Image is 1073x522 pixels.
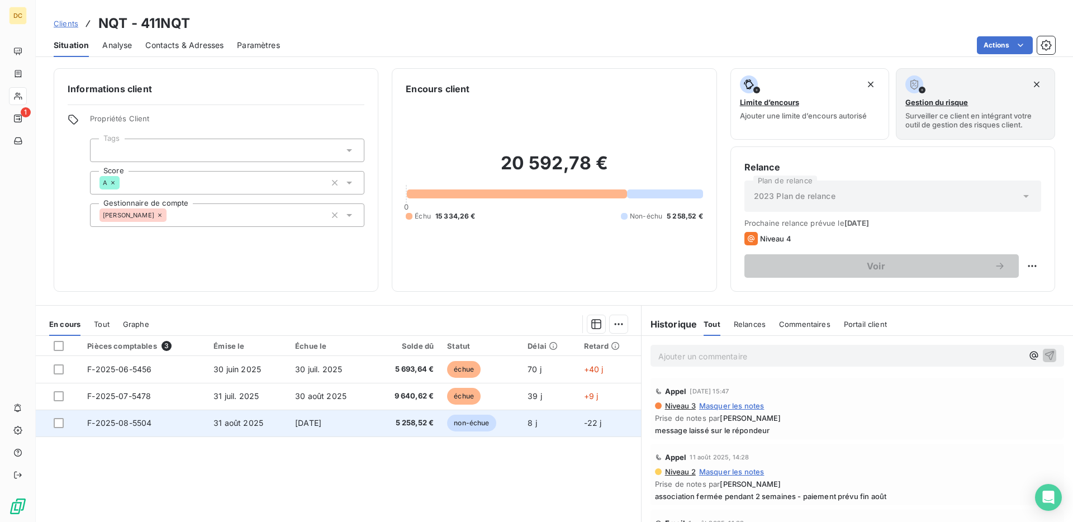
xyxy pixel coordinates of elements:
[584,341,634,350] div: Retard
[54,19,78,28] span: Clients
[754,191,835,202] span: 2023 Plan de relance
[655,414,1060,423] span: Prise de notes par
[744,160,1041,174] h6: Relance
[758,262,994,271] span: Voir
[406,152,702,186] h2: 20 592,78 €
[730,68,890,140] button: Limite d’encoursAjouter une limite d’encours autorisé
[584,364,604,374] span: +40 j
[447,388,481,405] span: échue
[90,114,364,130] span: Propriétés Client
[295,418,321,428] span: [DATE]
[740,111,867,120] span: Ajouter une limite d’encours autorisé
[896,68,1055,140] button: Gestion du risqueSurveiller ce client en intégrant votre outil de gestion des risques client.
[720,480,781,488] span: [PERSON_NAME]
[87,341,200,351] div: Pièces comptables
[744,219,1041,227] span: Prochaine relance prévue le
[704,320,720,329] span: Tout
[905,111,1046,129] span: Surveiller ce client en intégrant votre outil de gestion des risques client.
[379,417,434,429] span: 5 258,52 €
[213,418,263,428] span: 31 août 2025
[844,320,887,329] span: Portail client
[447,361,481,378] span: échue
[699,401,765,410] span: Masquer les notes
[123,320,149,329] span: Graphe
[690,454,749,461] span: 11 août 2025, 14:28
[447,341,514,350] div: Statut
[720,414,781,423] span: [PERSON_NAME]
[21,107,31,117] span: 1
[665,387,687,396] span: Appel
[667,211,703,221] span: 5 258,52 €
[98,13,190,34] h3: NQT - 411NQT
[664,467,696,476] span: Niveau 2
[295,341,365,350] div: Échue le
[404,202,409,211] span: 0
[49,320,80,329] span: En cours
[905,98,968,107] span: Gestion du risque
[295,364,342,374] span: 30 juil. 2025
[528,341,571,350] div: Délai
[213,364,261,374] span: 30 juin 2025
[213,341,282,350] div: Émise le
[237,40,280,51] span: Paramètres
[779,320,830,329] span: Commentaires
[167,210,175,220] input: Ajouter une valeur
[528,391,542,401] span: 39 j
[162,341,172,351] span: 3
[435,211,476,221] span: 15 334,26 €
[584,418,602,428] span: -22 j
[68,82,364,96] h6: Informations client
[690,388,729,395] span: [DATE] 15:47
[87,364,151,374] span: F-2025-06-5456
[528,418,536,428] span: 8 j
[1035,484,1062,511] div: Open Intercom Messenger
[447,415,496,431] span: non-échue
[734,320,766,329] span: Relances
[528,364,542,374] span: 70 j
[584,391,599,401] span: +9 j
[54,18,78,29] a: Clients
[655,480,1060,488] span: Prise de notes par
[102,40,132,51] span: Analyse
[406,82,469,96] h6: Encours client
[103,212,154,219] span: [PERSON_NAME]
[295,391,346,401] span: 30 août 2025
[9,497,27,515] img: Logo LeanPay
[87,391,151,401] span: F-2025-07-5478
[655,492,1060,501] span: association fermée pendant 2 semaines - paiement prévu fin août
[103,179,107,186] span: A
[664,401,696,410] span: Niveau 3
[87,418,151,428] span: F-2025-08-5504
[744,254,1019,278] button: Voir
[379,341,434,350] div: Solde dû
[844,219,870,227] span: [DATE]
[655,426,1060,435] span: message laissé sur le répondeur
[699,467,765,476] span: Masquer les notes
[94,320,110,329] span: Tout
[977,36,1033,54] button: Actions
[760,234,791,243] span: Niveau 4
[213,391,259,401] span: 31 juil. 2025
[120,178,129,188] input: Ajouter une valeur
[379,364,434,375] span: 5 693,64 €
[99,145,108,155] input: Ajouter une valeur
[145,40,224,51] span: Contacts & Adresses
[740,98,799,107] span: Limite d’encours
[630,211,662,221] span: Non-échu
[642,317,697,331] h6: Historique
[415,211,431,221] span: Échu
[379,391,434,402] span: 9 640,62 €
[9,7,27,25] div: DC
[54,40,89,51] span: Situation
[665,453,687,462] span: Appel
